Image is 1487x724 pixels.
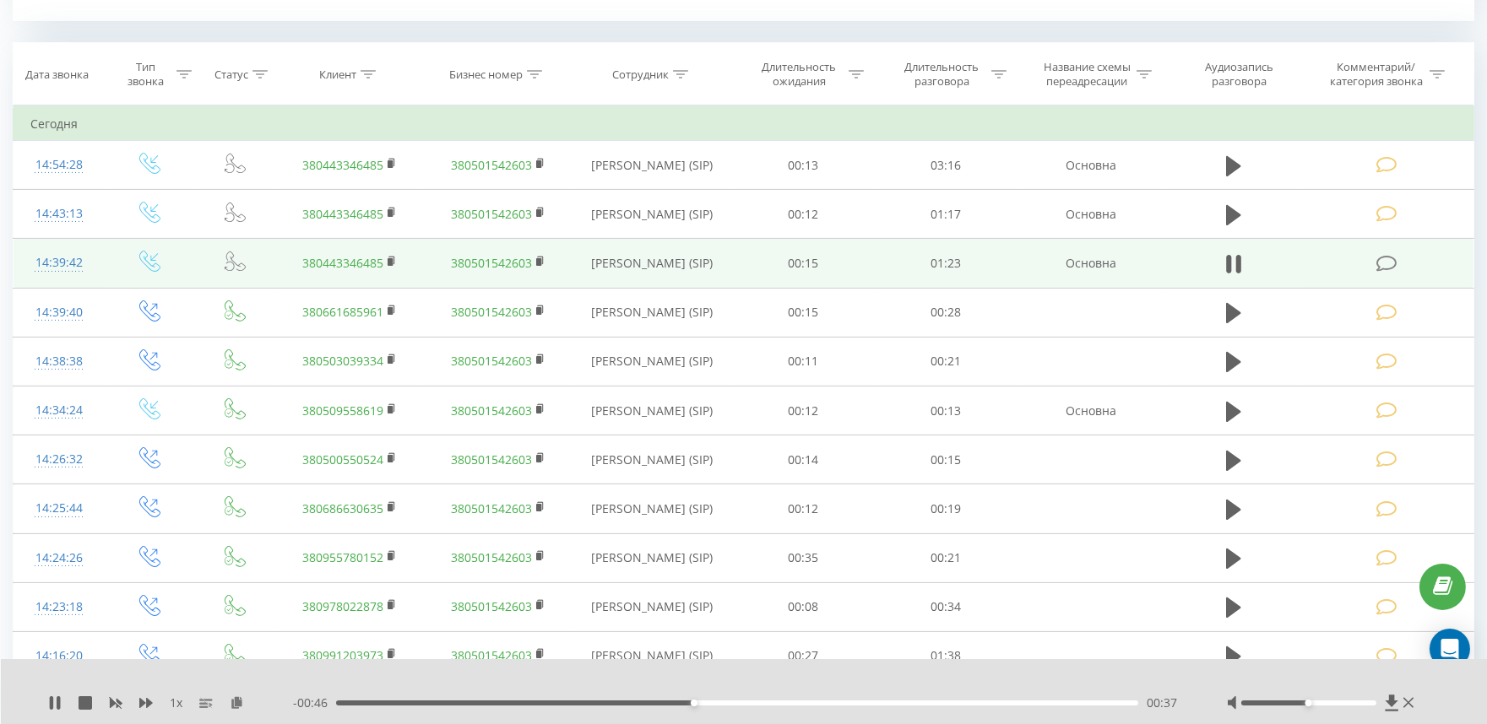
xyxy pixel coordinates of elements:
[451,647,532,663] a: 380501542603
[30,345,88,378] div: 14:38:38
[875,288,1018,337] td: 00:28
[30,492,88,525] div: 14:25:44
[302,353,383,369] a: 380503039334
[573,533,732,582] td: [PERSON_NAME] (SIP)
[875,435,1018,484] td: 00:15
[573,484,732,533] td: [PERSON_NAME] (SIP)
[732,337,875,386] td: 00:11
[302,598,383,614] a: 380978022878
[451,598,532,614] a: 380501542603
[1430,629,1470,669] div: Open Intercom Messenger
[732,386,875,435] td: 00:12
[451,403,532,419] a: 380501542603
[875,582,1018,631] td: 00:34
[319,68,356,82] div: Клиент
[1327,60,1425,89] div: Комментарий/категория звонка
[30,591,88,624] div: 14:23:18
[30,296,88,329] div: 14:39:40
[875,484,1018,533] td: 00:19
[732,141,875,190] td: 00:13
[451,549,532,565] a: 380501542603
[1147,694,1177,711] span: 00:37
[302,157,383,173] a: 380443346485
[573,435,732,484] td: [PERSON_NAME] (SIP)
[25,68,89,82] div: Дата звонка
[170,694,182,711] span: 1 x
[1185,60,1294,89] div: Аудиозапись разговора
[691,700,697,706] div: Accessibility label
[14,107,1474,141] td: Сегодня
[612,68,669,82] div: Сотрудник
[732,582,875,631] td: 00:08
[451,255,532,271] a: 380501542603
[573,386,732,435] td: [PERSON_NAME] (SIP)
[30,640,88,673] div: 14:16:20
[573,141,732,190] td: [PERSON_NAME] (SIP)
[451,451,532,467] a: 380501542603
[732,190,875,239] td: 00:12
[732,631,875,680] td: 00:27
[573,582,732,631] td: [PERSON_NAME] (SIP)
[302,451,383,467] a: 380500550524
[1017,190,1165,239] td: Основна
[875,533,1018,582] td: 00:21
[754,60,844,89] div: Длительность ожидания
[119,60,171,89] div: Тип звонка
[302,500,383,516] a: 380686630635
[897,60,987,89] div: Длительность разговора
[302,255,383,271] a: 380443346485
[302,403,383,419] a: 380509558619
[732,239,875,288] td: 00:15
[732,288,875,337] td: 00:15
[451,353,532,369] a: 380501542603
[732,484,875,533] td: 00:12
[573,631,732,680] td: [PERSON_NAME] (SIP)
[875,631,1018,680] td: 01:38
[875,141,1018,190] td: 03:16
[573,190,732,239] td: [PERSON_NAME] (SIP)
[30,394,88,427] div: 14:34:24
[573,337,732,386] td: [PERSON_NAME] (SIP)
[1305,700,1312,706] div: Accessibility label
[30,443,88,476] div: 14:26:32
[451,304,532,320] a: 380501542603
[875,190,1018,239] td: 01:17
[573,288,732,337] td: [PERSON_NAME] (SIP)
[451,500,532,516] a: 380501542603
[30,149,88,181] div: 14:54:28
[302,206,383,222] a: 380443346485
[302,647,383,663] a: 380991203973
[875,337,1018,386] td: 00:21
[732,435,875,484] td: 00:14
[30,197,88,230] div: 14:43:13
[449,68,523,82] div: Бизнес номер
[214,68,248,82] div: Статус
[573,239,732,288] td: [PERSON_NAME] (SIP)
[875,239,1018,288] td: 01:23
[451,157,532,173] a: 380501542603
[1017,141,1165,190] td: Основна
[30,542,88,575] div: 14:24:26
[302,304,383,320] a: 380661685961
[451,206,532,222] a: 380501542603
[1017,239,1165,288] td: Основна
[30,246,88,279] div: 14:39:42
[875,386,1018,435] td: 00:13
[732,533,875,582] td: 00:35
[302,549,383,565] a: 380955780152
[293,694,336,711] span: - 00:46
[1042,60,1132,89] div: Название схемы переадресации
[1017,386,1165,435] td: Основна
